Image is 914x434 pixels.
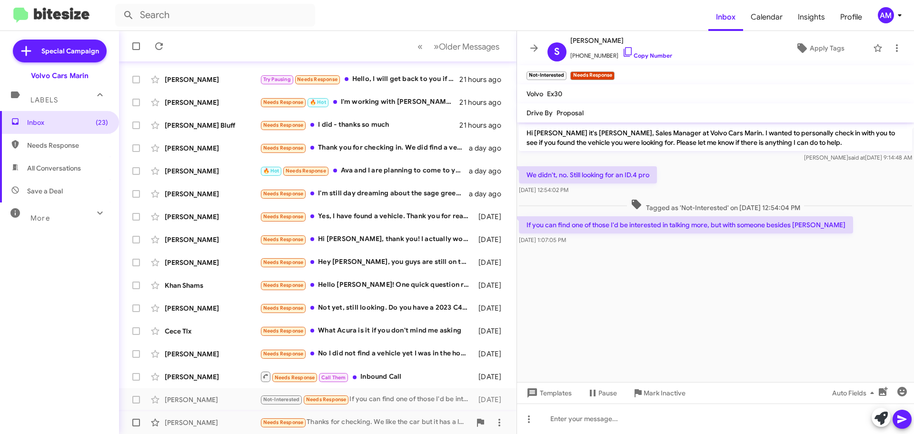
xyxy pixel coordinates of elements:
button: Mark Inactive [625,384,693,402]
a: Calendar [743,3,790,31]
span: 🔥 Hot [310,99,326,105]
div: [DATE] [474,281,509,290]
div: Thank you for checking in. We did find a vehicle. [260,142,469,153]
button: Previous [412,37,428,56]
div: [DATE] [474,258,509,267]
div: [PERSON_NAME] [165,212,260,222]
span: Labels [30,96,58,104]
span: Needs Response [263,282,304,288]
div: a day ago [469,166,509,176]
button: AM [870,7,904,23]
div: a day ago [469,143,509,153]
div: Ava and I are planning to come to your dealership this afternoon around 5:00pm to look at the 202... [260,165,469,176]
span: Needs Response [263,259,304,265]
div: [PERSON_NAME] [165,143,260,153]
span: Mark Inactive [644,384,685,402]
span: Needs Response [286,168,326,174]
div: Hey [PERSON_NAME], you guys are still on the list. Thanks. [260,257,474,268]
span: Drive By [527,109,553,117]
div: [PERSON_NAME] [165,189,260,199]
span: (23) [96,118,108,127]
span: Needs Response [263,328,304,334]
a: Inbox [708,3,743,31]
div: If you can find one of those I'd be interested in talking more, but with someone besides [PERSON_... [260,394,474,405]
span: « [417,40,423,52]
span: Needs Response [263,122,304,128]
span: [PHONE_NUMBER] [570,46,672,61]
nav: Page navigation example [412,37,505,56]
div: I'm working with [PERSON_NAME]. Will be at the dealership [DATE]. TY. [260,97,459,108]
div: [PERSON_NAME] [165,418,260,427]
span: Needs Response [263,351,304,357]
div: I'm still day dreaming about the sage green xc60 wishing is was a ex30 or ex40. But my finances a... [260,188,469,199]
div: [PERSON_NAME] [165,166,260,176]
div: I did - thanks so much [260,120,459,131]
span: [DATE] 1:07:05 PM [519,236,566,243]
span: [PERSON_NAME] [570,35,672,46]
a: Profile [833,3,870,31]
a: Insights [790,3,833,31]
span: S [554,44,560,60]
a: Special Campaign [13,40,107,62]
span: Needs Response [263,419,304,425]
span: » [434,40,439,52]
span: Try Pausing [263,76,291,82]
div: a day ago [469,189,509,199]
span: Pause [598,384,617,402]
div: [PERSON_NAME] Bluff [165,121,260,130]
div: 21 hours ago [459,121,509,130]
span: Needs Response [275,374,315,381]
div: 21 hours ago [459,75,509,84]
span: 🔥 Hot [263,168,279,174]
button: Apply Tags [771,40,868,57]
div: No I did not find a vehicle yet I was in the hospital I think I talked to someone or texted someo... [260,348,474,359]
div: [DATE] [474,372,509,382]
div: [DATE] [474,395,509,404]
span: Needs Response [27,141,108,150]
div: Hello, I will get back to you if my deal with Nilo BMW falls through Otherwise, I might be in the... [260,74,459,85]
span: Older Messages [439,41,499,52]
span: [PERSON_NAME] [DATE] 9:14:48 AM [804,154,912,161]
span: Volvo [527,90,543,98]
span: Save a Deal [27,186,63,196]
p: Hi [PERSON_NAME] it's [PERSON_NAME], Sales Manager at Volvo Cars Marin. I wanted to personally ch... [519,124,912,151]
span: Proposal [556,109,584,117]
span: [DATE] 12:54:02 PM [519,186,568,193]
div: [PERSON_NAME] [165,349,260,359]
span: Auto Fields [832,384,878,402]
div: AM [878,7,894,23]
div: [PERSON_NAME] [165,372,260,382]
span: Apply Tags [810,40,844,57]
span: Not-Interested [263,396,300,403]
div: [PERSON_NAME] [165,75,260,84]
button: Templates [517,384,579,402]
button: Pause [579,384,625,402]
div: Cece Tlx [165,326,260,336]
div: Hi [PERSON_NAME], thank you! I actually would appreciate some help. I love the car we drove and a... [260,234,474,245]
div: [PERSON_NAME] [165,395,260,404]
span: Templates [525,384,572,402]
span: Needs Response [263,99,304,105]
span: Call Them [321,374,346,381]
div: [PERSON_NAME] [165,98,260,107]
span: Ex30 [547,90,562,98]
span: Tagged as 'Not-Interested' on [DATE] 12:54:04 PM [627,199,804,212]
a: Copy Number [622,52,672,59]
span: Needs Response [263,145,304,151]
div: Not yet, still looking. Do you have a 2023 C40 or XC40? [260,303,474,313]
div: [DATE] [474,303,509,313]
input: Search [115,4,315,27]
div: [PERSON_NAME] [165,303,260,313]
div: Volvo Cars Marin [31,71,89,81]
div: [DATE] [474,326,509,336]
span: Needs Response [263,213,304,220]
span: Needs Response [306,396,347,403]
span: Needs Response [297,76,338,82]
span: Inbox [27,118,108,127]
div: [PERSON_NAME] [165,235,260,244]
span: All Conversations [27,163,81,173]
span: More [30,214,50,222]
div: [DATE] [474,212,509,222]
